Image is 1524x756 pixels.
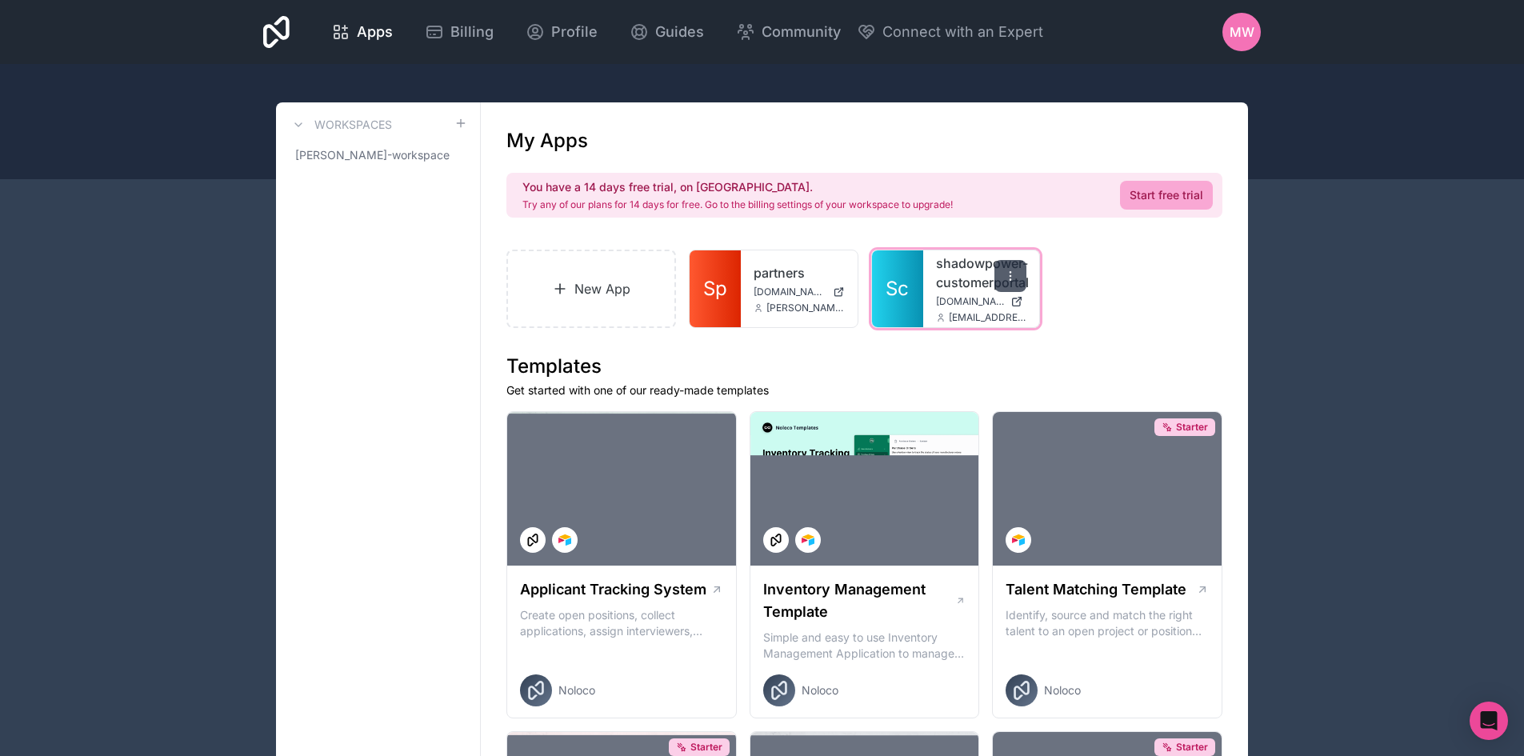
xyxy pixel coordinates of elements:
[1230,22,1254,42] span: MW
[520,607,723,639] p: Create open positions, collect applications, assign interviewers, centralise candidate feedback a...
[558,534,571,546] img: Airtable Logo
[558,682,595,698] span: Noloco
[289,141,467,170] a: [PERSON_NAME]-workspace
[295,147,450,163] span: [PERSON_NAME]-workspace
[690,250,741,327] a: Sp
[289,115,392,134] a: Workspaces
[1120,181,1213,210] a: Start free trial
[1176,741,1208,754] span: Starter
[872,250,923,327] a: Sc
[450,21,494,43] span: Billing
[412,14,506,50] a: Billing
[522,179,953,195] h2: You have a 14 days free trial, on [GEOGRAPHIC_DATA].
[690,741,722,754] span: Starter
[936,295,1005,308] span: [DOMAIN_NAME]
[314,117,392,133] h3: Workspaces
[766,302,845,314] span: [PERSON_NAME][EMAIL_ADDRESS][DOMAIN_NAME]
[655,21,704,43] span: Guides
[506,354,1222,379] h1: Templates
[754,286,845,298] a: [DOMAIN_NAME]
[617,14,717,50] a: Guides
[703,276,727,302] span: Sp
[1006,607,1209,639] p: Identify, source and match the right talent to an open project or position with our Talent Matchi...
[506,250,676,328] a: New App
[1176,421,1208,434] span: Starter
[882,21,1043,43] span: Connect with an Expert
[1006,578,1186,601] h1: Talent Matching Template
[754,263,845,282] a: partners
[886,276,909,302] span: Sc
[318,14,406,50] a: Apps
[1470,702,1508,740] div: Open Intercom Messenger
[857,21,1043,43] button: Connect with an Expert
[723,14,854,50] a: Community
[763,630,966,662] p: Simple and easy to use Inventory Management Application to manage your stock, orders and Manufact...
[551,21,598,43] span: Profile
[357,21,393,43] span: Apps
[506,128,588,154] h1: My Apps
[949,311,1027,324] span: [EMAIL_ADDRESS][DOMAIN_NAME]
[513,14,610,50] a: Profile
[936,295,1027,308] a: [DOMAIN_NAME]
[522,198,953,211] p: Try any of our plans for 14 days for free. Go to the billing settings of your workspace to upgrade!
[1044,682,1081,698] span: Noloco
[762,21,841,43] span: Community
[1012,534,1025,546] img: Airtable Logo
[506,382,1222,398] p: Get started with one of our ready-made templates
[520,578,706,601] h1: Applicant Tracking System
[802,534,814,546] img: Airtable Logo
[763,578,955,623] h1: Inventory Management Template
[754,286,826,298] span: [DOMAIN_NAME]
[936,254,1027,292] a: shadowpower-customerportal
[802,682,838,698] span: Noloco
